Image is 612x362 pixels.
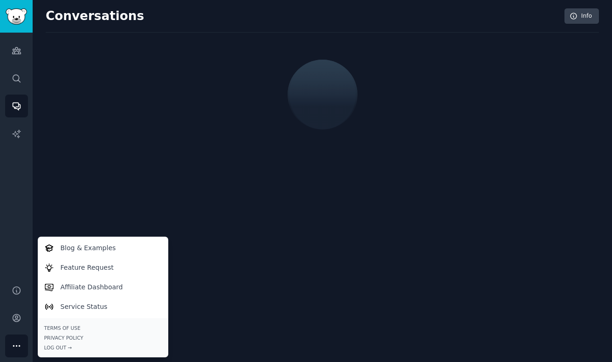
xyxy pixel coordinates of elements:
a: Affiliate Dashboard [39,277,166,297]
a: Feature Request [39,258,166,277]
div: Log Out → [44,344,162,351]
a: Privacy Policy [44,335,162,341]
a: Info [564,8,599,24]
img: GummySearch logo [6,8,27,25]
p: Blog & Examples [61,243,116,253]
a: Blog & Examples [39,238,166,258]
a: Terms of Use [44,325,162,331]
a: Service Status [39,297,166,316]
h2: Conversations [46,9,144,24]
p: Feature Request [61,263,114,273]
p: Affiliate Dashboard [61,282,123,292]
p: Service Status [61,302,108,312]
